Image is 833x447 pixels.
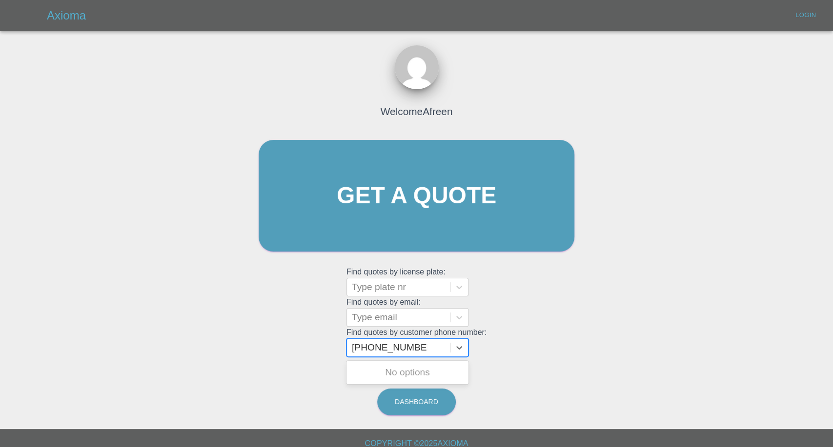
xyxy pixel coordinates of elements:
img: ... [395,45,439,89]
grid: Find quotes by email: [346,298,487,327]
h5: Axioma [47,8,86,23]
h4: Welcome Afreen [381,104,453,119]
a: Dashboard [377,389,456,415]
a: Get a quote [259,140,574,252]
a: Login [790,8,821,23]
grid: Find quotes by customer phone number: [346,328,487,357]
div: No options [346,363,468,382]
grid: Find quotes by license plate: [346,268,487,296]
